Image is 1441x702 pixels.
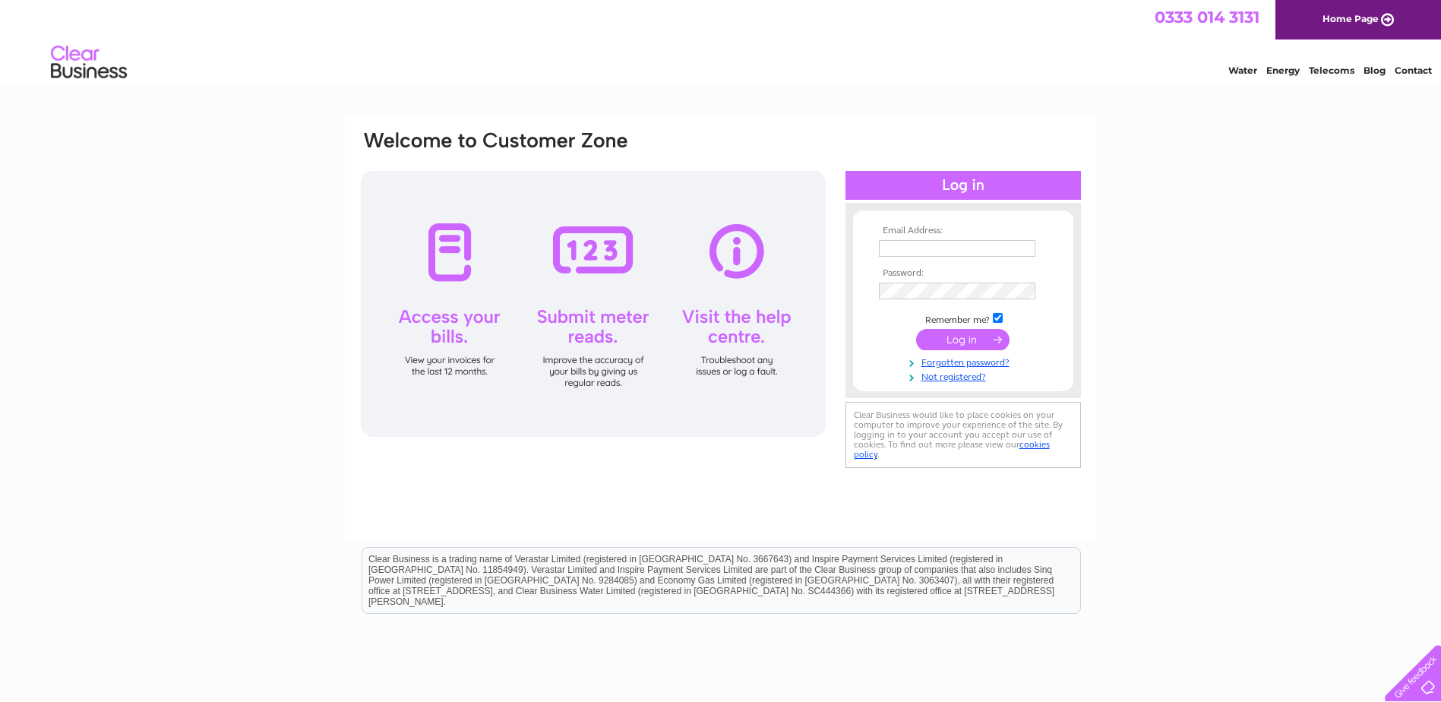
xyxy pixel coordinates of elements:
img: logo.png [50,40,128,86]
th: Email Address: [875,226,1051,236]
a: Telecoms [1309,65,1354,76]
div: Clear Business would like to place cookies on your computer to improve your experience of the sit... [845,402,1081,468]
div: Clear Business is a trading name of Verastar Limited (registered in [GEOGRAPHIC_DATA] No. 3667643... [362,8,1080,74]
a: Blog [1364,65,1386,76]
input: Submit [916,329,1010,350]
a: Not registered? [879,368,1051,383]
a: Contact [1395,65,1432,76]
th: Password: [875,268,1051,279]
a: cookies policy [854,439,1050,460]
a: Water [1228,65,1257,76]
a: Energy [1266,65,1300,76]
a: Forgotten password? [879,354,1051,368]
td: Remember me? [875,311,1051,326]
a: 0333 014 3131 [1155,8,1259,27]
